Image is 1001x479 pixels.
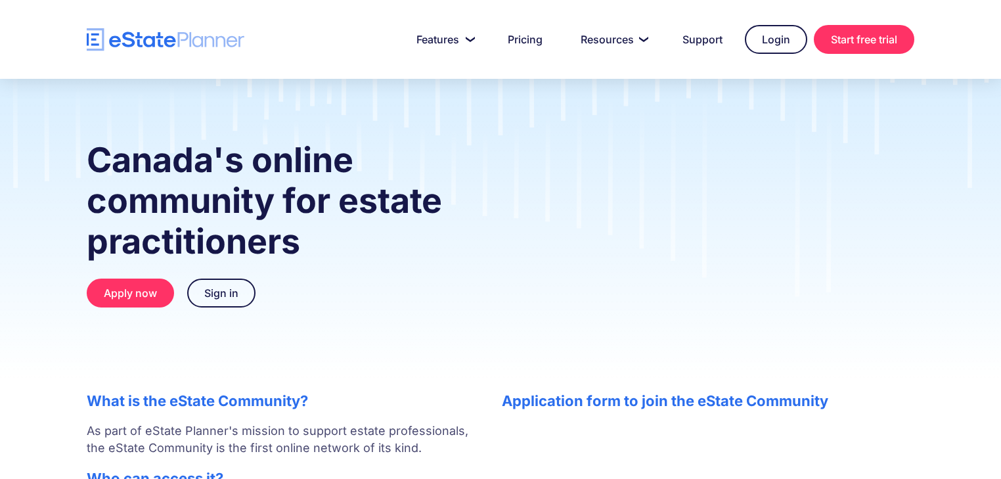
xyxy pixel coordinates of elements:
[187,279,256,308] a: Sign in
[87,392,476,409] h2: What is the eState Community?
[814,25,914,54] a: Start free trial
[87,422,476,457] p: As part of eState Planner's mission to support estate professionals, the eState Community is the ...
[492,26,558,53] a: Pricing
[87,28,244,51] a: home
[87,279,174,308] a: Apply now
[745,25,807,54] a: Login
[401,26,485,53] a: Features
[87,139,442,262] strong: Canada's online community for estate practitioners
[667,26,738,53] a: Support
[565,26,660,53] a: Resources
[502,392,914,409] h2: Application form to join the eState Community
